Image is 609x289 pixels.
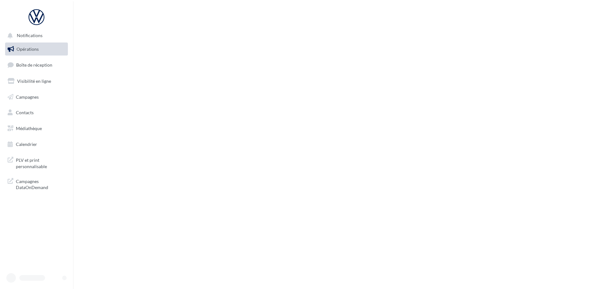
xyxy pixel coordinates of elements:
a: Boîte de réception [4,58,69,72]
a: PLV et print personnalisable [4,153,69,172]
a: Médiathèque [4,122,69,135]
span: Campagnes DataOnDemand [16,177,65,191]
a: Campagnes [4,90,69,104]
a: Calendrier [4,138,69,151]
span: PLV et print personnalisable [16,156,65,169]
span: Médiathèque [16,126,42,131]
span: Campagnes [16,94,39,99]
span: Boîte de réception [16,62,52,68]
a: Opérations [4,43,69,56]
a: Visibilité en ligne [4,75,69,88]
span: Contacts [16,110,34,115]
span: Opérations [16,46,39,52]
a: Contacts [4,106,69,119]
span: Calendrier [16,141,37,147]
a: Campagnes DataOnDemand [4,174,69,193]
span: Visibilité en ligne [17,78,51,84]
span: Notifications [17,33,43,38]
